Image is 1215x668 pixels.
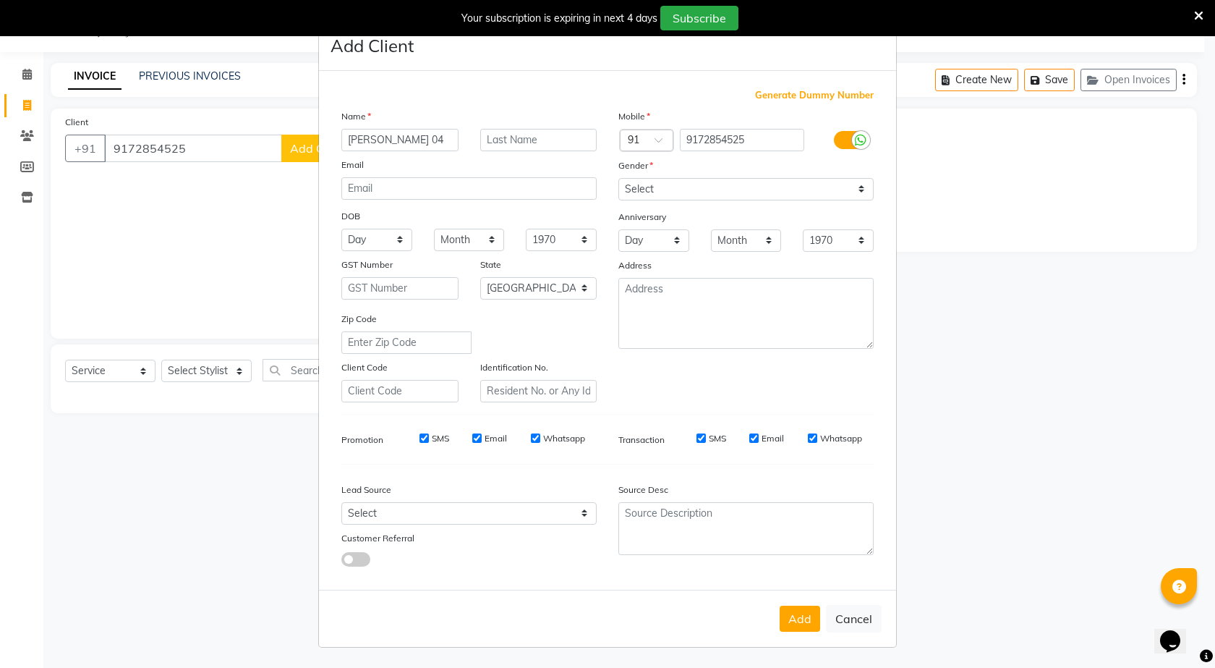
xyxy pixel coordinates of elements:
label: Mobile [618,110,650,123]
label: SMS [709,432,726,445]
input: First Name [341,129,459,151]
input: Last Name [480,129,597,151]
button: Cancel [826,605,882,633]
label: State [480,258,501,271]
label: Source Desc [618,483,668,496]
label: Promotion [341,434,383,447]
label: GST Number [341,258,393,271]
label: Lead Source [341,483,391,496]
label: Identification No. [480,361,548,374]
button: Add [780,606,820,632]
div: Your subscription is expiring in next 4 days [461,11,657,26]
label: Whatsapp [543,432,585,445]
label: Anniversary [618,211,666,224]
h4: Add Client [331,33,414,59]
input: Enter Zip Code [341,331,472,354]
input: Client Code [341,380,459,402]
label: Email [341,158,364,172]
label: SMS [432,432,449,445]
label: Email [485,432,507,445]
label: Client Code [341,361,388,374]
input: Email [341,177,597,200]
input: GST Number [341,277,459,300]
label: Gender [618,159,653,172]
label: Customer Referral [341,532,414,545]
label: Transaction [618,434,665,447]
label: Whatsapp [820,432,862,445]
input: Mobile [680,129,805,151]
span: Generate Dummy Number [755,88,874,103]
label: Address [618,259,652,272]
iframe: chat widget [1154,610,1201,654]
label: Name [341,110,371,123]
label: DOB [341,210,360,223]
input: Resident No. or Any Id [480,380,597,402]
label: Zip Code [341,313,377,326]
button: Subscribe [660,6,738,30]
label: Email [762,432,784,445]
